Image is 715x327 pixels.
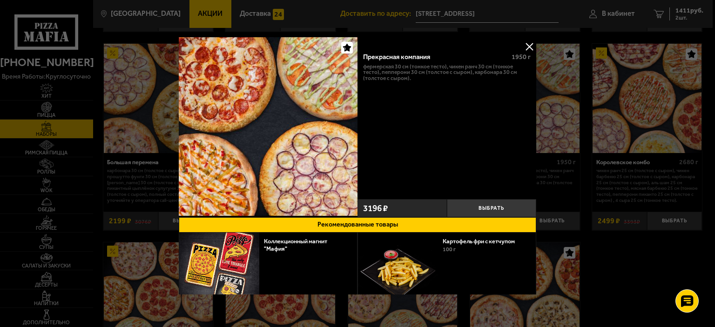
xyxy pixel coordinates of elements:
button: Выбрать [447,199,536,217]
span: 3196 ₽ [363,204,388,213]
button: Рекомендованные товары [179,217,536,233]
img: Прекрасная компания [179,37,357,216]
span: 100 г [443,246,456,253]
button: Выбрать [321,294,357,314]
span: 1950 г [512,53,531,61]
a: Коллекционный магнит "Мафия" [264,238,327,252]
a: Картофель фри с кетчупом [443,238,522,245]
div: Прекрасная компания [363,53,505,61]
a: Прекрасная компания [179,37,357,217]
p: Фермерская 30 см (тонкое тесто), Чикен Ранч 30 см (тонкое тесто), Пепперони 30 см (толстое с сыро... [363,64,531,81]
button: Выбрать [500,294,536,314]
